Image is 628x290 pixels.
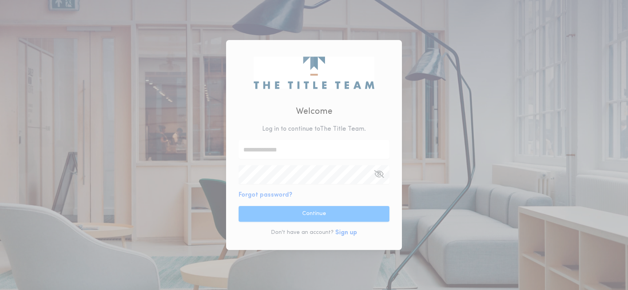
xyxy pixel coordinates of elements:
img: logo [254,57,374,89]
p: Don't have an account? [271,229,334,237]
button: Forgot password? [239,190,292,200]
button: Sign up [335,228,357,237]
h2: Welcome [296,105,332,118]
p: Log in to continue to The Title Team . [262,124,366,134]
button: Continue [239,206,389,222]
